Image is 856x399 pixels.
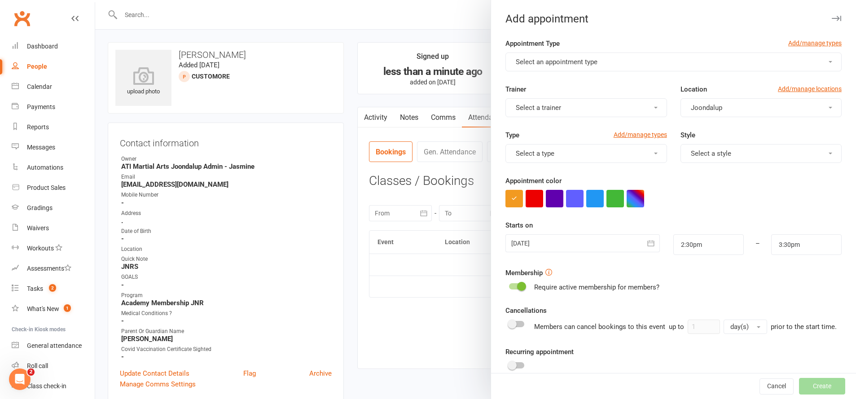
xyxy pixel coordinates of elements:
[27,382,66,390] div: Class check-in
[27,368,35,376] span: 2
[27,63,47,70] div: People
[9,368,31,390] iframe: Intercom live chat
[491,13,856,25] div: Add appointment
[505,267,543,278] label: Membership
[27,204,53,211] div: Gradings
[12,336,95,356] a: General attendance kiosk mode
[505,130,519,140] label: Type
[27,224,49,232] div: Waivers
[680,98,842,117] button: Joondalup
[505,38,560,49] label: Appointment Type
[12,97,95,117] a: Payments
[27,362,48,369] div: Roll call
[27,164,63,171] div: Automations
[12,376,95,396] a: Class kiosk mode
[12,218,95,238] a: Waivers
[27,103,55,110] div: Payments
[64,304,71,312] span: 1
[724,320,767,334] button: day(s)
[669,320,767,334] div: up to
[27,265,71,272] div: Assessments
[12,259,95,279] a: Assessments
[759,378,794,395] button: Cancel
[49,284,56,292] span: 2
[27,144,55,151] div: Messages
[788,38,842,48] a: Add/manage types
[614,130,667,140] a: Add/manage types
[505,53,842,71] button: Select an appointment type
[505,144,667,163] button: Select a type
[516,58,597,66] span: Select an appointment type
[27,123,49,131] div: Reports
[12,356,95,376] a: Roll call
[505,305,547,316] label: Cancellations
[27,43,58,50] div: Dashboard
[505,346,574,357] label: Recurring appointment
[505,84,526,95] label: Trainer
[771,323,837,331] span: prior to the start time.
[11,7,33,30] a: Clubworx
[730,323,749,331] span: day(s)
[12,57,95,77] a: People
[505,220,533,231] label: Starts on
[680,144,842,163] button: Select a style
[27,245,54,252] div: Workouts
[743,234,771,255] div: –
[12,178,95,198] a: Product Sales
[12,158,95,178] a: Automations
[12,117,95,137] a: Reports
[680,130,695,140] label: Style
[505,175,562,186] label: Appointment color
[680,84,707,95] label: Location
[27,83,52,90] div: Calendar
[12,198,95,218] a: Gradings
[534,282,659,293] div: Require active membership for members?
[27,342,82,349] div: General attendance
[12,77,95,97] a: Calendar
[516,104,561,112] span: Select a trainer
[27,285,43,292] div: Tasks
[12,238,95,259] a: Workouts
[505,98,667,117] button: Select a trainer
[534,320,837,334] div: Members can cancel bookings to this event
[12,299,95,319] a: What's New1
[516,149,554,158] span: Select a type
[691,149,731,158] span: Select a style
[12,36,95,57] a: Dashboard
[27,305,59,312] div: What's New
[12,279,95,299] a: Tasks 2
[27,184,66,191] div: Product Sales
[691,104,722,112] span: Joondalup
[12,137,95,158] a: Messages
[778,84,842,94] a: Add/manage locations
